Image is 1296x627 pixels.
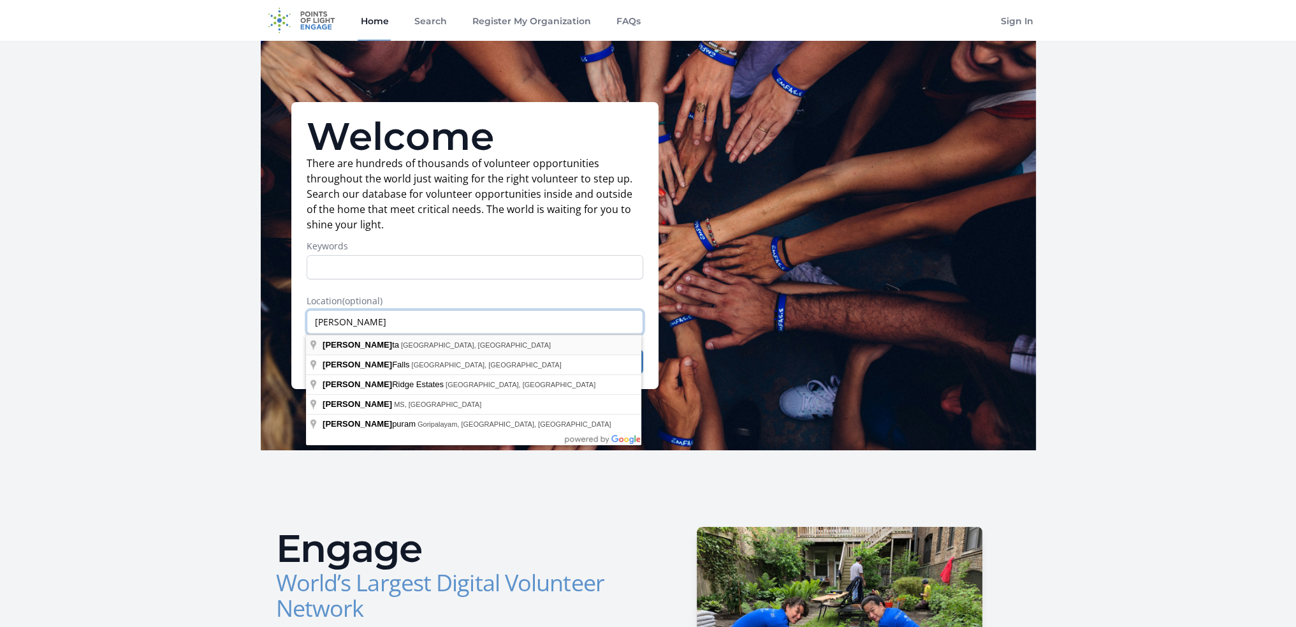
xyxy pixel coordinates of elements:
span: ta [323,340,401,350]
label: Keywords [307,240,643,253]
span: Falls [323,360,412,369]
h1: Welcome [307,117,643,156]
span: Ridge Estates [323,380,446,389]
span: [PERSON_NAME] [323,380,392,389]
span: Goripalayam, [GEOGRAPHIC_DATA], [GEOGRAPHIC_DATA] [418,420,611,428]
h3: World’s Largest Digital Volunteer Network [276,570,638,621]
span: [PERSON_NAME] [323,419,392,429]
input: Enter a location [307,310,643,334]
span: [PERSON_NAME] [323,360,392,369]
h2: Engage [276,529,638,568]
p: There are hundreds of thousands of volunteer opportunities throughout the world just waiting for ... [307,156,643,232]
span: [GEOGRAPHIC_DATA], [GEOGRAPHIC_DATA] [446,381,595,388]
span: [GEOGRAPHIC_DATA], [GEOGRAPHIC_DATA] [412,361,562,369]
span: MS, [GEOGRAPHIC_DATA] [394,401,481,408]
label: Location [307,295,643,307]
span: [PERSON_NAME] [323,399,392,409]
span: (optional) [342,295,382,307]
span: puram [323,419,418,429]
span: [PERSON_NAME] [323,340,392,350]
span: [GEOGRAPHIC_DATA], [GEOGRAPHIC_DATA] [401,341,551,349]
